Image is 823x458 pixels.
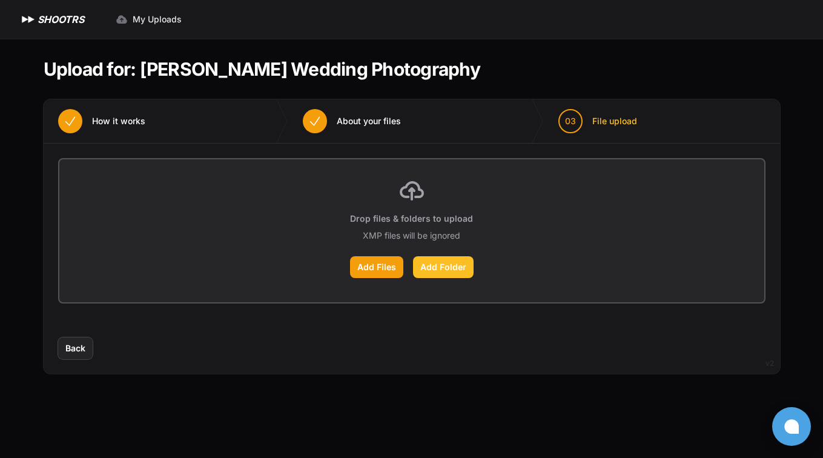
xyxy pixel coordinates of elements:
[19,12,38,27] img: SHOOTRS
[765,356,774,371] div: v2
[92,115,145,127] span: How it works
[108,8,189,30] a: My Uploads
[350,213,473,225] p: Drop files & folders to upload
[19,12,84,27] a: SHOOTRS SHOOTRS
[44,99,160,143] button: How it works
[350,256,403,278] label: Add Files
[337,115,401,127] span: About your files
[65,342,85,354] span: Back
[133,13,182,25] span: My Uploads
[592,115,637,127] span: File upload
[565,115,576,127] span: 03
[772,407,811,446] button: Open chat window
[288,99,415,143] button: About your files
[38,12,84,27] h1: SHOOTRS
[58,337,93,359] button: Back
[363,230,460,242] p: XMP files will be ignored
[413,256,474,278] label: Add Folder
[544,99,652,143] button: 03 File upload
[44,58,480,80] h1: Upload for: [PERSON_NAME] Wedding Photography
